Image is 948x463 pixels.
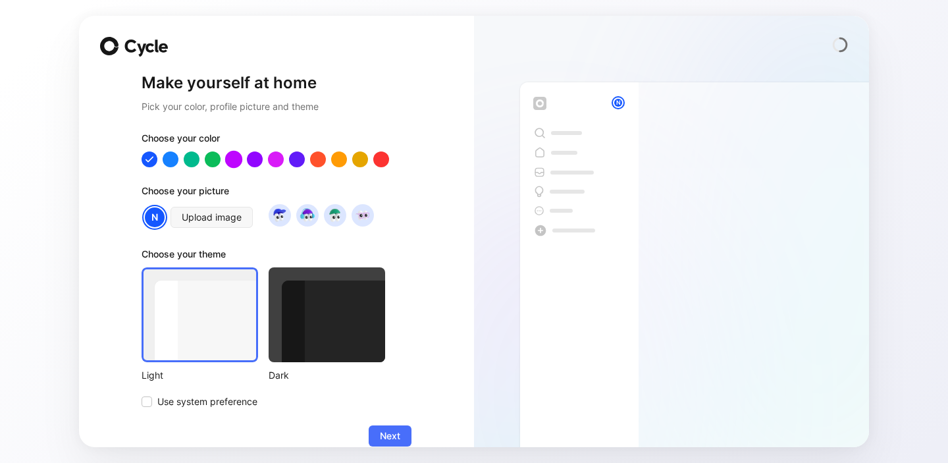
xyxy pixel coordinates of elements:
[613,97,623,108] div: N
[142,130,411,151] div: Choose your color
[354,206,371,224] img: avatar
[369,425,411,447] button: Next
[171,207,253,228] button: Upload image
[326,206,344,224] img: avatar
[182,209,242,225] span: Upload image
[142,72,411,94] h1: Make yourself at home
[142,183,411,204] div: Choose your picture
[271,206,288,224] img: avatar
[269,368,385,383] div: Dark
[142,246,385,267] div: Choose your theme
[142,368,258,383] div: Light
[380,428,400,444] span: Next
[144,206,166,229] div: N
[142,99,411,115] h2: Pick your color, profile picture and theme
[157,394,257,410] span: Use system preference
[298,206,316,224] img: avatar
[533,97,546,110] img: workspace-default-logo-wX5zAyuM.png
